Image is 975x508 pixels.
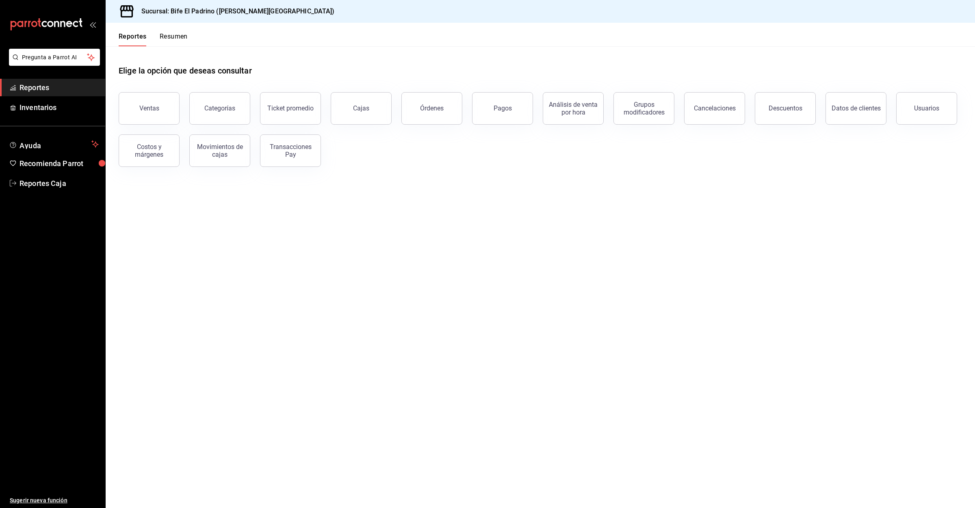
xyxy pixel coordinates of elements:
button: Transacciones Pay [260,134,321,167]
span: Sugerir nueva función [10,496,99,505]
h3: Sucursal: Bife El Padrino ([PERSON_NAME][GEOGRAPHIC_DATA]) [135,6,335,16]
div: Descuentos [769,104,802,112]
h1: Elige la opción que deseas consultar [119,65,252,77]
span: Reportes Caja [19,178,99,189]
div: Costos y márgenes [124,143,174,158]
div: Categorías [204,104,235,112]
div: Ventas [139,104,159,112]
button: Categorías [189,92,250,125]
button: Grupos modificadores [613,92,674,125]
button: Resumen [160,32,188,46]
button: Costos y márgenes [119,134,180,167]
div: Datos de clientes [832,104,881,112]
button: Ventas [119,92,180,125]
div: Usuarios [914,104,939,112]
button: Usuarios [896,92,957,125]
div: Pagos [494,104,512,112]
button: Movimientos de cajas [189,134,250,167]
button: Reportes [119,32,147,46]
span: Pregunta a Parrot AI [22,53,87,62]
button: Datos de clientes [825,92,886,125]
div: Cancelaciones [694,104,736,112]
span: Reportes [19,82,99,93]
button: Análisis de venta por hora [543,92,604,125]
button: Ticket promedio [260,92,321,125]
button: Órdenes [401,92,462,125]
button: Pregunta a Parrot AI [9,49,100,66]
div: Análisis de venta por hora [548,101,598,116]
a: Pregunta a Parrot AI [6,59,100,67]
button: Descuentos [755,92,816,125]
span: Ayuda [19,139,88,149]
div: navigation tabs [119,32,188,46]
div: Grupos modificadores [619,101,669,116]
button: Cancelaciones [684,92,745,125]
div: Órdenes [420,104,444,112]
div: Cajas [353,104,370,113]
div: Ticket promedio [267,104,314,112]
a: Cajas [331,92,392,125]
button: open_drawer_menu [89,21,96,28]
span: Inventarios [19,102,99,113]
div: Movimientos de cajas [195,143,245,158]
span: Recomienda Parrot [19,158,99,169]
div: Transacciones Pay [265,143,316,158]
button: Pagos [472,92,533,125]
